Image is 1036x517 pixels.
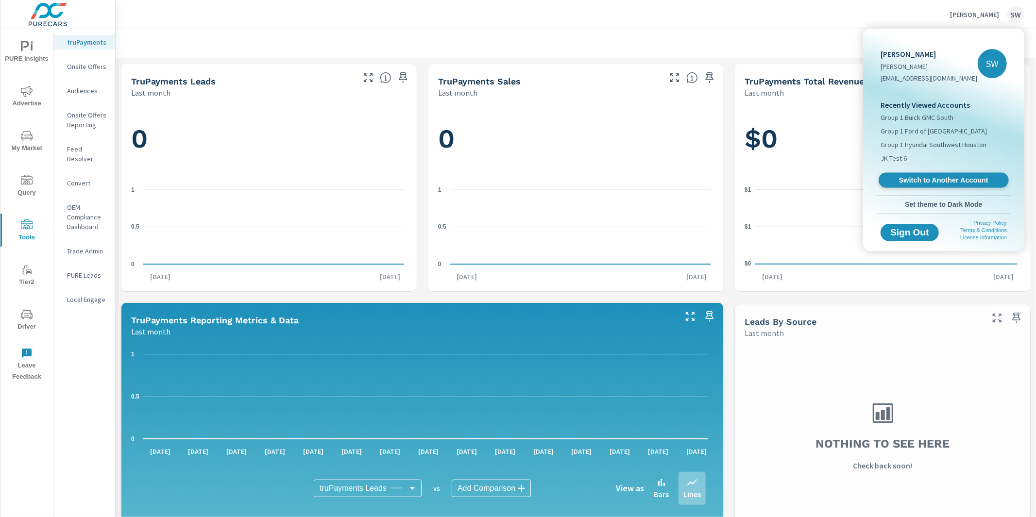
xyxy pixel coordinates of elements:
a: Privacy Policy [974,220,1007,226]
a: License Information [960,234,1007,240]
span: Group 1 Hyundai Southwest Houston [881,140,986,150]
span: Switch to Another Account [884,176,1003,185]
span: Group 1 Buick GMC South [881,113,953,122]
a: Switch to Another Account [879,173,1009,188]
p: [PERSON_NAME] [881,48,977,60]
span: Set theme to Dark Mode [881,200,1007,209]
p: [PERSON_NAME] [881,62,977,71]
p: Recently Viewed Accounts [881,99,1007,111]
button: Set theme to Dark Mode [877,196,1011,213]
div: SW [978,49,1007,78]
span: Sign Out [888,228,931,237]
p: [EMAIL_ADDRESS][DOMAIN_NAME] [881,73,977,83]
a: Terms & Conditions [961,227,1007,233]
span: Group 1 Ford of [GEOGRAPHIC_DATA] [881,126,987,136]
button: Sign Out [881,224,939,241]
span: JK Test 6 [881,153,907,163]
